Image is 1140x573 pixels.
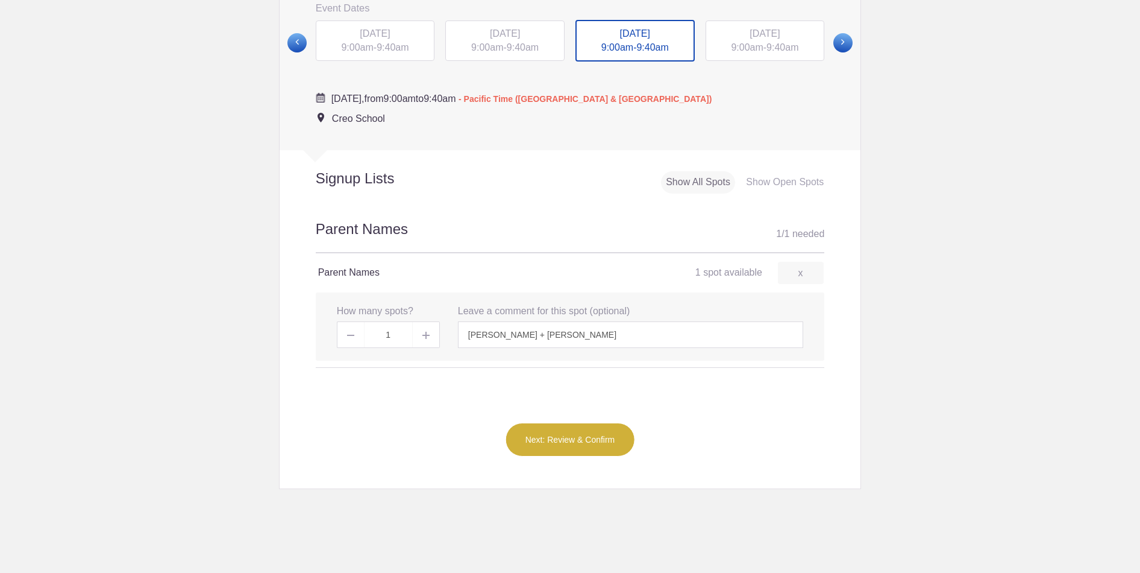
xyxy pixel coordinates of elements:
[778,262,824,284] a: x
[424,93,456,104] span: 9:40am
[695,267,762,277] span: 1 spot available
[316,21,435,62] div: -
[471,42,503,52] span: 9:00am
[776,225,824,243] div: 1 1 needed
[575,20,695,62] div: -
[636,42,668,52] span: 9:40am
[445,21,565,62] div: -
[661,171,735,194] div: Show All Spots
[315,20,436,62] button: [DATE] 9:00am-9:40am
[360,28,390,39] span: [DATE]
[280,169,474,188] h2: Signup Lists
[347,335,354,336] img: Minus gray
[332,113,385,124] span: Creo School
[731,42,763,52] span: 9:00am
[490,28,520,39] span: [DATE]
[341,42,373,52] span: 9:00am
[750,28,780,39] span: [DATE]
[377,42,409,52] span: 9:40am
[741,171,828,194] div: Show Open Spots
[781,229,784,239] span: /
[318,113,324,122] img: Event location
[316,219,825,253] h2: Parent Names
[445,20,565,62] button: [DATE] 9:00am-9:40am
[575,19,695,63] button: [DATE] 9:00am-9:40am
[506,423,635,457] button: Next: Review & Confirm
[705,20,825,62] button: [DATE] 9:00am-9:40am
[331,93,712,104] span: from to
[316,93,325,103] img: Cal purple
[601,42,633,52] span: 9:00am
[507,42,539,52] span: 9:40am
[318,265,570,280] h4: Parent Names
[337,305,413,318] label: How many spots?
[383,93,415,104] span: 9:00am
[331,93,365,104] span: [DATE],
[620,28,650,39] span: [DATE]
[458,321,803,348] input: Enter message
[766,42,798,52] span: 9:40am
[458,305,630,318] label: Leave a comment for this spot (optional)
[422,332,430,339] img: Plus gray
[459,94,712,104] span: - Pacific Time ([GEOGRAPHIC_DATA] & [GEOGRAPHIC_DATA])
[706,21,825,62] div: -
